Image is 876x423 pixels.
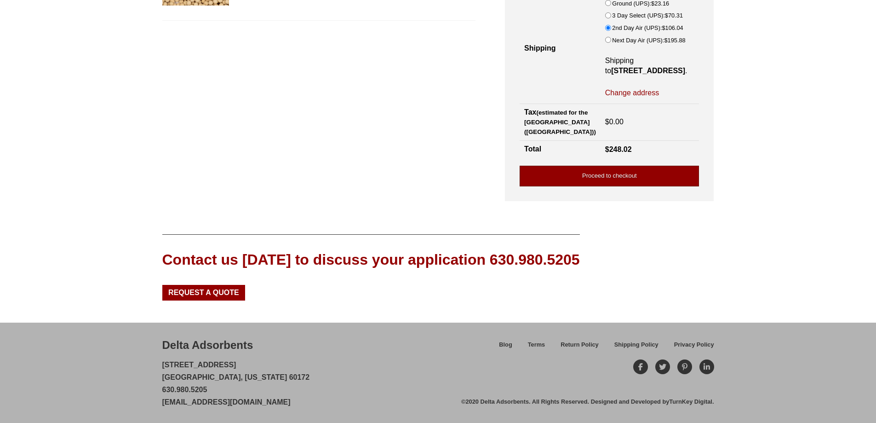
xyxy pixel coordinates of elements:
bdi: 248.02 [605,145,632,153]
a: TurnKey Digital [669,398,712,405]
a: Shipping Policy [607,340,666,356]
p: Shipping to . [605,56,695,76]
span: Request a Quote [168,289,239,296]
label: Next Day Air (UPS): [612,35,685,46]
a: Change address [605,88,659,98]
span: Shipping Policy [614,342,658,348]
a: Request a Quote [162,285,246,301]
span: Terms [528,342,545,348]
p: [STREET_ADDRESS] [GEOGRAPHIC_DATA], [US_STATE] 60172 630.980.5205 [162,359,310,409]
label: 2nd Day Air (UPS): [612,23,683,33]
span: $ [605,118,609,126]
a: Blog [491,340,520,356]
span: Blog [499,342,512,348]
a: Privacy Policy [666,340,714,356]
label: 3 Day Select (UPS): [612,11,683,21]
th: Total [520,140,601,158]
strong: [STREET_ADDRESS] [611,67,685,75]
span: Privacy Policy [674,342,714,348]
small: (estimated for the [GEOGRAPHIC_DATA] ([GEOGRAPHIC_DATA])) [524,109,596,135]
span: $ [662,24,665,31]
a: Proceed to checkout [520,166,699,186]
span: $ [665,12,668,19]
bdi: 70.31 [665,12,683,19]
bdi: 0.00 [605,118,624,126]
th: Tax [520,104,601,140]
div: Delta Adsorbents [162,337,253,353]
div: ©2020 Delta Adsorbents. All Rights Reserved. Designed and Developed by . [461,398,714,406]
div: Contact us [DATE] to discuss your application 630.980.5205 [162,249,580,270]
a: Return Policy [553,340,607,356]
span: $ [664,37,667,44]
span: $ [605,145,609,153]
bdi: 195.88 [664,37,685,44]
bdi: 106.04 [662,24,683,31]
a: Terms [520,340,553,356]
a: [EMAIL_ADDRESS][DOMAIN_NAME] [162,398,291,406]
span: Return Policy [561,342,599,348]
